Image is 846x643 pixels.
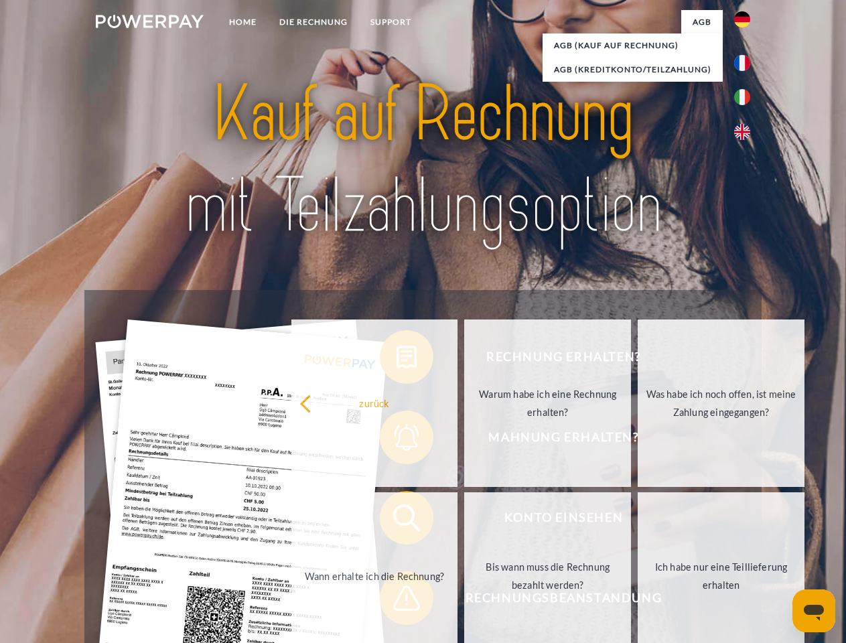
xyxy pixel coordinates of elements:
img: logo-powerpay-white.svg [96,15,204,28]
a: DIE RECHNUNG [268,10,359,34]
img: en [734,124,750,140]
div: Ich habe nur eine Teillieferung erhalten [646,558,796,594]
div: Wann erhalte ich die Rechnung? [299,567,450,585]
img: fr [734,55,750,71]
div: Warum habe ich eine Rechnung erhalten? [472,385,623,421]
img: title-powerpay_de.svg [128,64,718,257]
a: agb [681,10,723,34]
a: Was habe ich noch offen, ist meine Zahlung eingegangen? [638,319,804,487]
a: Home [218,10,268,34]
a: AGB (Kreditkonto/Teilzahlung) [543,58,723,82]
a: SUPPORT [359,10,423,34]
img: de [734,11,750,27]
iframe: Schaltfläche zum Öffnen des Messaging-Fensters [792,589,835,632]
img: it [734,89,750,105]
div: Was habe ich noch offen, ist meine Zahlung eingegangen? [646,385,796,421]
a: AGB (Kauf auf Rechnung) [543,33,723,58]
div: Bis wann muss die Rechnung bezahlt werden? [472,558,623,594]
div: zurück [299,394,450,412]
